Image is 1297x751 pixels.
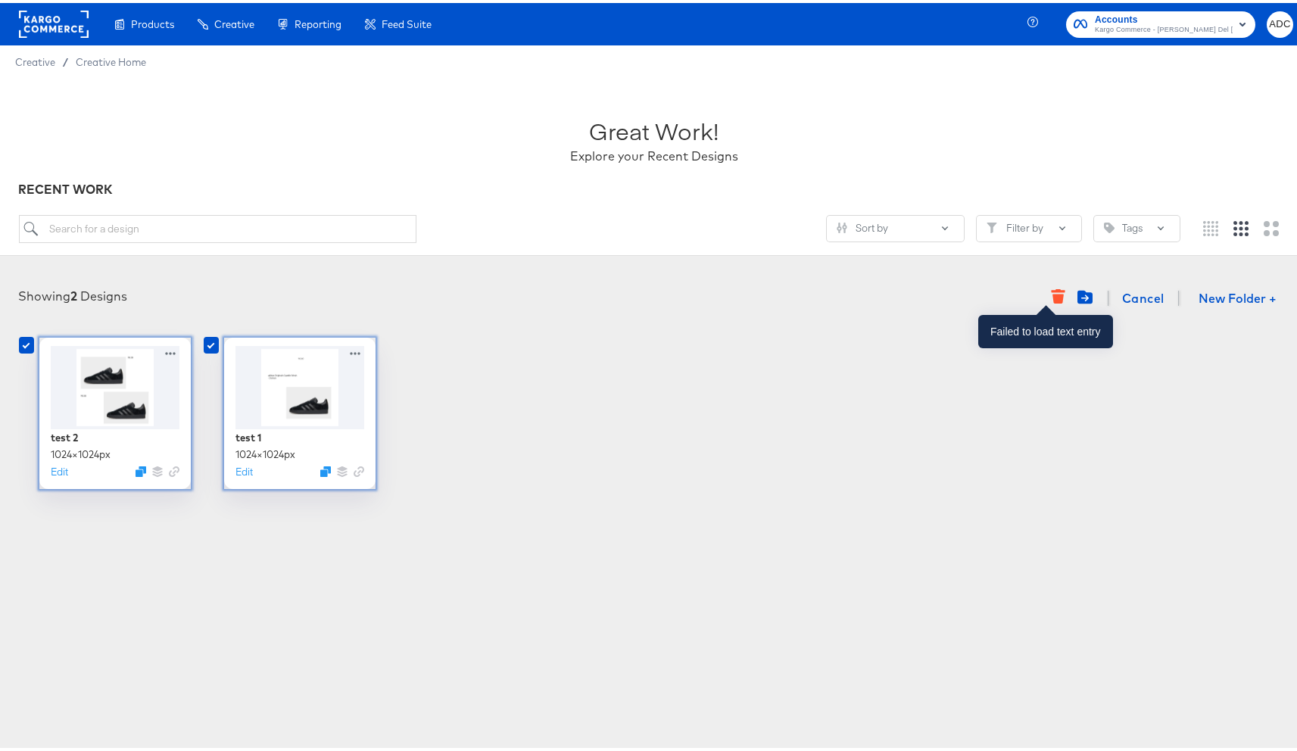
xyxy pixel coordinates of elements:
span: Creative [214,15,254,27]
a: Creative Home [76,53,146,65]
input: Search for a design [19,212,417,240]
svg: Move to folder [1077,286,1093,301]
span: Kargo Commerce - [PERSON_NAME] Del [PERSON_NAME] [1095,21,1233,33]
span: ADC [1273,13,1287,30]
strong: 2 [71,285,78,301]
svg: Tag [1104,220,1115,230]
span: Products [131,15,174,27]
button: FilterFilter by [976,212,1082,239]
svg: Filter [987,220,997,230]
div: Explore your Recent Designs [570,145,738,162]
button: New Folder + [1186,282,1290,311]
button: AccountsKargo Commerce - [PERSON_NAME] Del [PERSON_NAME] [1066,8,1255,35]
span: Cancel [1122,285,1164,306]
span: Feed Suite [382,15,432,27]
button: TagTags [1093,212,1180,239]
span: Accounts [1095,9,1233,25]
span: / [55,53,76,65]
span: Reporting [295,15,341,27]
div: Great Work! [590,112,719,145]
svg: Large grid [1264,218,1279,233]
span: Creative [15,53,55,65]
button: SlidersSort by [826,212,965,239]
div: RECENT WORK [19,178,1290,195]
button: ADC [1267,8,1293,35]
svg: Small grid [1203,218,1218,233]
button: Cancel [1116,280,1171,310]
div: Showing Designs [19,285,128,302]
svg: Sliders [837,220,847,230]
svg: Medium grid [1233,218,1249,233]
